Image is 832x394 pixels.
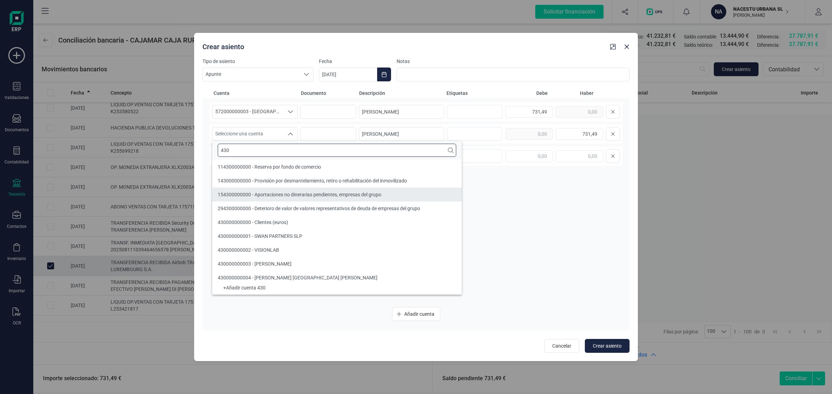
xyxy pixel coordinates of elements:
span: 114300000000 - Reserva por fondo de comercio [218,164,321,170]
span: 294300000000 - Deterioro de valor de valores representativos de deuda de empresas del grupo [218,206,420,211]
span: 430000000000 - Clientes (euros) [218,220,288,225]
span: Descripción [359,90,444,97]
li: 154300000000 - Aportaciones no dinerarias pendientes, empresas del grupo [212,188,462,202]
li: 114300000000 - Reserva por fondo de comercio [212,160,462,174]
button: Añadir cuenta [392,307,440,321]
div: Seleccione una cuenta [284,127,297,141]
span: 430000000002 - VISIONLAB [218,247,279,253]
li: 430000000002 - VISIONLAB [212,243,462,257]
button: Crear asiento [585,339,630,353]
label: Notas [397,58,630,65]
li: 430000000000 - Clientes (euros) [212,215,462,229]
li: 430000000004 - MARIA DEL PILAR MADRID DEL TORO [212,271,462,285]
span: Añadir cuenta [404,311,434,317]
input: 0,00 [505,150,553,162]
li: 430000000003 - CHAO WEN HSING [212,257,462,271]
div: Crear asiento [200,39,607,52]
input: 0,00 [505,106,553,118]
span: 430000000003 - [PERSON_NAME] [218,261,292,267]
span: Documento [301,90,356,97]
input: 0,00 [556,150,603,162]
span: Apunte [203,68,300,81]
span: Cancelar [552,342,571,349]
span: Etiquetas [447,90,502,97]
span: 154300000000 - Aportaciones no dinerarias pendientes, empresas del grupo [218,192,381,197]
li: 430000000001 - SWAN PARTNERS SLP [212,229,462,243]
span: Debe [505,90,548,97]
span: Crear asiento [593,342,622,349]
button: Cancelar [544,339,579,353]
span: 430000000001 - SWAN PARTNERS SLP [218,233,302,239]
span: Haber [551,90,593,97]
span: Seleccione una cuenta [213,127,284,141]
span: 430000000004 - [PERSON_NAME] [GEOGRAPHIC_DATA] [PERSON_NAME] [218,275,378,280]
li: 143000000000 - Provisión por desmantelamiento, retiro o rehabilitación del inmovilizado [212,174,462,188]
label: Tipo de asiento [202,58,313,65]
li: 294300000000 - Deterioro de valor de valores representativos de deuda de empresas del grupo [212,202,462,215]
span: 572000000003 - [GEOGRAPHIC_DATA] -1579 [213,105,284,118]
label: Fecha [319,58,391,65]
button: Choose Date [377,68,391,81]
span: 143000000000 - Provisión por desmantelamiento, retiro o rehabilitación del inmovilizado [218,178,407,183]
div: + Añadir cuenta 430 [218,286,456,289]
input: Buscar cuenta contable [218,144,456,157]
input: 0,00 [556,106,603,118]
input: 0,00 [556,128,603,140]
span: Cuenta [214,90,298,97]
div: Seleccione una cuenta [284,105,297,118]
input: 0,00 [505,128,553,140]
